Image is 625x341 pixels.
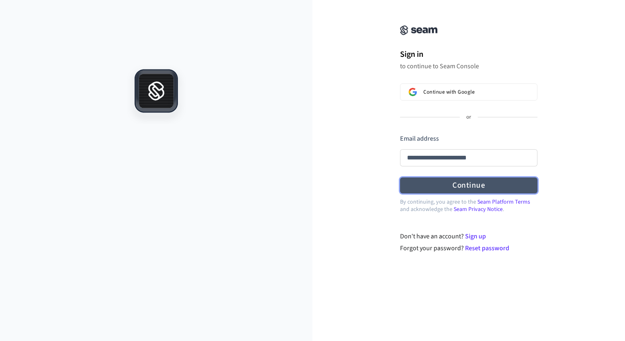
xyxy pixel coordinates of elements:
a: Seam Privacy Notice [454,205,503,213]
div: Forgot your password? [400,243,538,253]
img: Seam Console [400,25,438,35]
a: Seam Platform Terms [477,198,530,206]
p: to continue to Seam Console [400,62,537,70]
a: Sign up [465,232,486,241]
button: Sign in with GoogleContinue with Google [400,83,537,101]
h1: Sign in [400,48,537,61]
span: Continue with Google [423,89,474,95]
button: Continue [400,177,537,193]
p: By continuing, you agree to the and acknowledge the . [400,198,537,213]
label: Email address [400,134,439,143]
div: Don't have an account? [400,231,538,241]
a: Reset password [465,244,509,253]
img: Sign in with Google [409,88,417,96]
p: or [466,114,471,121]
